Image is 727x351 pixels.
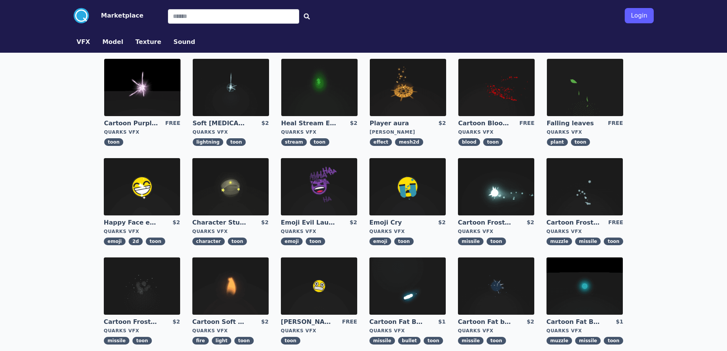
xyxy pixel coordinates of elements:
a: Cartoon Fat Bullet Muzzle Flash [546,318,601,326]
a: [PERSON_NAME] [281,318,336,326]
div: $2 [261,218,268,227]
div: Quarks VFX [547,129,623,135]
span: toon [487,238,506,245]
div: Quarks VFX [546,328,623,334]
div: Quarks VFX [193,129,269,135]
a: Cartoon Purple [MEDICAL_DATA] [104,119,159,128]
span: toon [483,138,503,146]
a: Character Stun Effect [192,218,247,227]
span: toon [146,238,165,245]
img: imgAlt [281,158,357,215]
span: fire [192,337,209,345]
div: $2 [261,318,268,326]
a: Cartoon Blood Splash [458,119,513,128]
div: Quarks VFX [369,328,446,334]
span: missile [369,337,395,345]
div: Quarks VFX [104,228,180,235]
span: missile [575,337,601,345]
div: FREE [608,218,623,227]
button: Texture [135,37,161,47]
img: imgAlt [193,59,269,116]
div: $2 [172,218,180,227]
div: Quarks VFX [192,228,269,235]
div: FREE [608,119,623,128]
a: Heal Stream Effect [281,119,336,128]
img: imgAlt [104,59,181,116]
span: missile [575,238,601,245]
img: imgAlt [546,158,623,215]
div: $2 [527,218,534,227]
span: toon [394,238,414,245]
a: Login [625,5,653,26]
a: Player aura [370,119,425,128]
span: toon [310,138,329,146]
span: blood [458,138,480,146]
span: effect [370,138,392,146]
a: Emoji Cry [369,218,424,227]
a: Falling leaves [547,119,602,128]
div: $2 [172,318,180,326]
div: $1 [616,318,623,326]
a: Cartoon Fat Bullet [369,318,424,326]
img: imgAlt [547,59,623,116]
div: $2 [527,318,534,326]
img: imgAlt [192,158,269,215]
button: Marketplace [101,11,143,20]
a: Marketplace [89,11,143,20]
span: toon [424,337,443,345]
div: Quarks VFX [369,228,446,235]
span: muzzle [546,238,572,245]
a: Emoji Evil Laugh [281,218,336,227]
span: stream [281,138,307,146]
span: 2d [129,238,143,245]
div: Quarks VFX [281,228,357,235]
img: imgAlt [281,257,357,315]
a: Cartoon Soft CandleLight [192,318,247,326]
span: toon [604,337,623,345]
span: toon [104,138,124,146]
img: imgAlt [458,158,534,215]
span: emoji [281,238,303,245]
div: $2 [438,119,446,128]
input: Search [168,9,299,24]
div: Quarks VFX [281,328,357,334]
div: $2 [261,119,269,128]
div: Quarks VFX [546,228,623,235]
span: missile [458,238,484,245]
img: imgAlt [370,59,446,116]
span: toon [604,238,623,245]
div: Quarks VFX [281,129,358,135]
a: Happy Face emoji [104,218,159,227]
img: imgAlt [458,257,534,315]
span: toon [487,337,506,345]
span: emoji [104,238,126,245]
a: Cartoon Frost Missile Explosion [104,318,159,326]
span: toon [234,337,254,345]
div: Quarks VFX [104,129,181,135]
button: Login [625,8,653,23]
span: plant [547,138,568,146]
img: imgAlt [104,257,180,315]
img: imgAlt [369,158,446,215]
span: muzzle [546,337,572,345]
div: FREE [342,318,357,326]
button: Sound [174,37,195,47]
img: imgAlt [546,257,623,315]
a: Cartoon Frost Missile Muzzle Flash [546,218,601,227]
span: toon [281,337,300,345]
div: $2 [350,119,357,128]
a: Texture [129,37,168,47]
div: [PERSON_NAME] [370,129,446,135]
div: Quarks VFX [104,328,180,334]
span: mesh2d [395,138,423,146]
div: FREE [165,119,180,128]
img: imgAlt [458,59,535,116]
span: emoji [369,238,391,245]
a: Soft [MEDICAL_DATA] [193,119,248,128]
span: toon [306,238,325,245]
img: imgAlt [281,59,358,116]
span: toon [571,138,590,146]
span: missile [104,337,129,345]
a: Cartoon Frost Missile [458,218,513,227]
div: $2 [438,218,445,227]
